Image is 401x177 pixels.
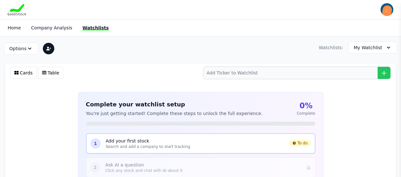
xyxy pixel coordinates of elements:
img: invitee [381,3,393,16]
a: Watchlists [82,25,109,30]
div: View toggle [10,67,63,79]
button: Cards [10,67,37,79]
input: Add Ticker to Watchlist [203,66,391,79]
p: Add your first stock [106,138,284,144]
p: You're just getting started! Complete these steps to unlock the full experience. [86,110,263,117]
span: Watchlists: [319,44,343,51]
p: Search and add a company to start tracking [106,144,284,149]
button: Options [4,42,38,55]
span: 2 [94,164,97,171]
h3: Complete your watchlist setup [86,100,263,109]
button: Table [38,67,63,79]
button: My Watchlist [348,42,397,54]
div: Complete [297,111,315,116]
p: Click any stock and chat with AI about it [105,168,301,173]
span: My Watchlist [354,44,382,51]
span: 1 [94,140,97,147]
a: Home [8,25,21,30]
span: To do [289,140,311,146]
div: 0% [297,101,315,111]
p: Ask AI a question [105,162,301,168]
img: Goodstock Logo [8,4,26,15]
a: Company Analysis [31,25,72,30]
